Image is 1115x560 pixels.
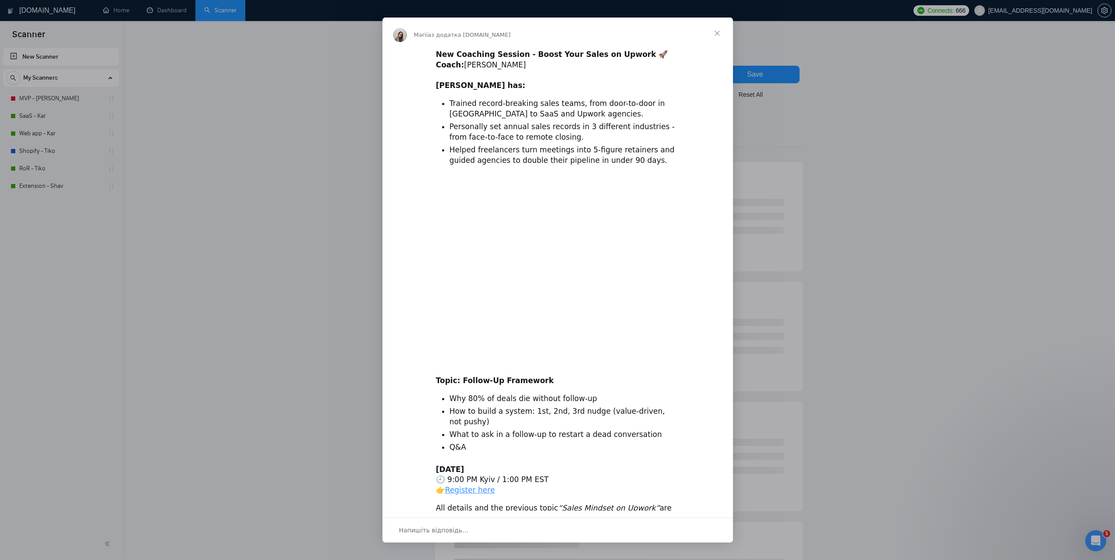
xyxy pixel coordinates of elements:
[450,394,680,404] li: Why 80% of deals die without follow-up
[382,518,733,542] div: Відкрити бесіду й відповісти
[450,99,680,120] li: Trained record-breaking sales teams, from door-to-door in [GEOGRAPHIC_DATA] to SaaS and Upwork ag...
[445,486,495,494] a: Register here
[450,145,680,166] li: Helped freelancers turn meetings into 5-figure retainers and guided agencies to double their pipe...
[436,60,464,69] b: Coach:
[436,503,680,534] div: All details and the previous topic are in the closed Slack chat :
[436,465,464,474] b: [DATE]
[450,406,680,427] li: How to build a system: 1st, 2nd, 3rd nudge (value-driven, not pushy)
[436,81,525,90] b: [PERSON_NAME] has:
[436,49,680,91] div: ​ [PERSON_NAME] ​ ​
[431,32,510,38] span: з додатка [DOMAIN_NAME]
[399,525,469,536] span: Напишіть відповідь…
[450,430,680,440] li: What to ask in a follow-up to restart a dead conversation
[436,376,554,385] b: Topic: Follow-Up Framework
[414,32,432,38] span: Mariia
[558,504,660,512] i: “Sales Mindset on Upwork”
[450,122,680,143] li: Personally set annual sales records in 3 different industries - from face-to-face to remote closing.
[393,28,407,42] img: Profile image for Mariia
[450,442,680,453] li: Q&A
[701,18,733,49] span: Закрити
[436,50,668,59] b: New Coaching Session - Boost Your Sales on Upwork 🚀
[436,465,680,496] div: 🕘 9:00 PM Kyiv / 1:00 PM EST 👉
